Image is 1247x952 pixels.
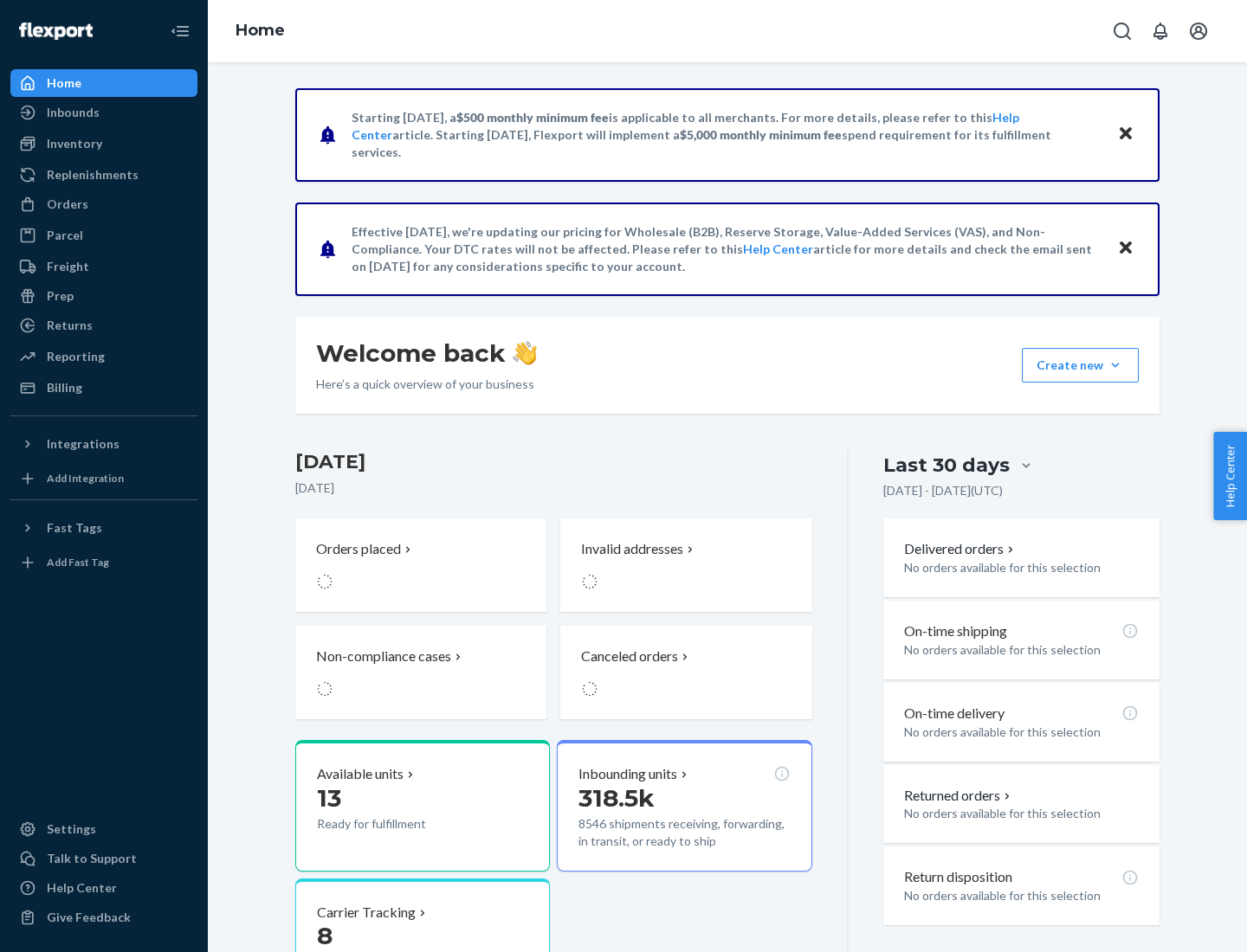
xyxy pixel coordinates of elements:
[1115,122,1137,147] button: Close
[47,471,124,486] div: Add Integration
[578,783,655,813] span: 318.5k
[47,74,81,92] div: Home
[904,786,1014,806] button: Returned orders
[581,646,678,666] p: Canceled orders
[904,539,1018,559] button: Delivered orders
[1181,14,1216,48] button: Open account menu
[19,23,93,40] img: Flexport logo
[317,903,416,923] p: Carrier Tracking
[316,376,537,393] p: Here’s a quick overview of your business
[10,99,197,126] a: Inbounds
[557,740,811,872] button: Inbounding units318.5k8546 shipments receiving, forwarding, in transit, or ready to ship
[581,539,683,559] p: Invalid addresses
[10,343,197,370] a: Reporting
[904,724,1139,741] p: No orders available for this selection
[10,904,197,931] button: Give Feedback
[10,282,197,310] a: Prep
[352,223,1101,275] p: Effective [DATE], we're updating our pricing for Wholesale (B2B), Reserve Storage, Value-Added Se...
[10,190,197,218] a: Orders
[10,253,197,280] a: Freight
[456,110,609,125] span: $500 monthly minimum fee
[904,805,1139,822] p: No orders available for this selection
[47,519,102,537] div: Fast Tags
[295,626,546,719] button: Non-compliance cases
[10,222,197,249] a: Parcel
[295,740,550,872] button: Available units13Ready for fulfillment
[47,166,139,183] div: Replenishments
[1105,14,1140,48] button: Open Search Box
[10,161,197,189] a: Replenishments
[163,14,197,48] button: Close Navigation
[47,435,120,453] div: Integrations
[10,69,197,97] a: Home
[10,874,197,902] a: Help Center
[904,641,1139,659] p: No orders available for this selection
[10,514,197,542] button: Fast Tags
[883,452,1010,479] div: Last 30 days
[904,704,1005,724] p: On-time delivery
[513,341,537,365] img: hand-wave emoji
[317,815,477,833] p: Ready for fulfillment
[47,135,102,152] div: Inventory
[560,518,811,612] button: Invalid addresses
[10,312,197,339] a: Returns
[47,227,83,244] div: Parcel
[680,127,842,142] span: $5,000 monthly minimum fee
[222,6,299,56] ol: breadcrumbs
[295,448,812,476] h3: [DATE]
[1022,348,1139,383] button: Create new
[904,621,1007,641] p: On-time shipping
[47,196,88,213] div: Orders
[1115,236,1137,261] button: Close
[904,887,1139,904] p: No orders available for this selection
[316,338,537,369] h1: Welcome back
[317,921,333,950] span: 8
[295,518,546,612] button: Orders placed
[47,379,82,396] div: Billing
[10,549,197,576] a: Add Fast Tag
[352,109,1101,161] p: Starting [DATE], a is applicable to all merchants. For more details, please refer to this article...
[10,465,197,492] a: Add Integration
[316,539,401,559] p: Orders placed
[10,845,197,872] button: Talk to Support
[10,815,197,843] a: Settings
[904,867,1012,887] p: Return disposition
[236,21,285,40] a: Home
[316,646,451,666] p: Non-compliance cases
[47,317,93,334] div: Returns
[295,479,812,497] p: [DATE]
[10,430,197,458] button: Integrations
[10,130,197,158] a: Inventory
[47,850,137,867] div: Talk to Support
[47,909,131,926] div: Give Feedback
[560,626,811,719] button: Canceled orders
[47,287,74,305] div: Prep
[883,482,1003,499] p: [DATE] - [DATE] ( UTC )
[1213,432,1247,520] button: Help Center
[47,348,105,365] div: Reporting
[10,374,197,402] a: Billing
[47,104,100,121] div: Inbounds
[904,559,1139,576] p: No orders available for this selection
[578,764,677,784] p: Inbounding units
[317,764,404,784] p: Available units
[317,783,341,813] span: 13
[1143,14,1178,48] button: Open notifications
[47,820,96,838] div: Settings
[47,258,89,275] div: Freight
[743,241,813,256] a: Help Center
[47,555,109,569] div: Add Fast Tag
[47,879,117,897] div: Help Center
[578,815,790,850] p: 8546 shipments receiving, forwarding, in transit, or ready to ship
